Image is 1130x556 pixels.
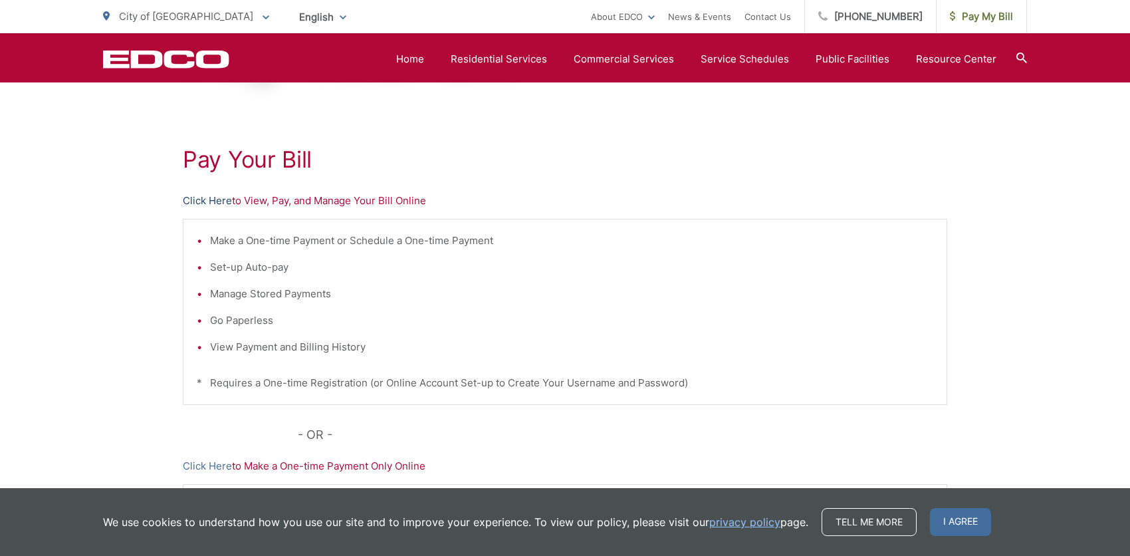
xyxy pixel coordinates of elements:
[451,51,547,67] a: Residential Services
[183,458,947,474] p: to Make a One-time Payment Only Online
[210,339,933,355] li: View Payment and Billing History
[574,51,674,67] a: Commercial Services
[183,193,947,209] p: to View, Pay, and Manage Your Bill Online
[210,259,933,275] li: Set-up Auto-pay
[183,458,232,474] a: Click Here
[744,9,791,25] a: Contact Us
[591,9,655,25] a: About EDCO
[701,51,789,67] a: Service Schedules
[210,233,933,249] li: Make a One-time Payment or Schedule a One-time Payment
[709,514,780,530] a: privacy policy
[816,51,889,67] a: Public Facilities
[210,286,933,302] li: Manage Stored Payments
[103,514,808,530] p: We use cookies to understand how you use our site and to improve your experience. To view our pol...
[183,146,947,173] h1: Pay Your Bill
[950,9,1013,25] span: Pay My Bill
[183,193,232,209] a: Click Here
[197,375,933,391] p: * Requires a One-time Registration (or Online Account Set-up to Create Your Username and Password)
[119,10,253,23] span: City of [GEOGRAPHIC_DATA]
[298,425,948,445] p: - OR -
[289,5,356,29] span: English
[668,9,731,25] a: News & Events
[916,51,996,67] a: Resource Center
[103,50,229,69] a: EDCD logo. Return to the homepage.
[822,508,917,536] a: Tell me more
[210,313,933,329] li: Go Paperless
[396,51,424,67] a: Home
